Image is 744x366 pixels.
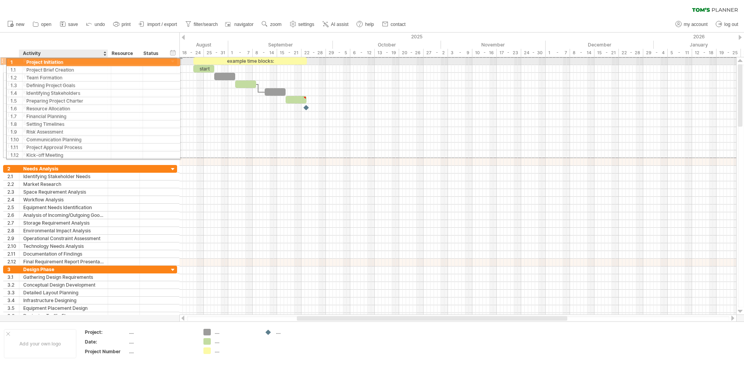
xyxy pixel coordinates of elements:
[260,19,284,29] a: zoom
[122,22,131,27] span: print
[692,49,716,57] div: 12 - 18
[350,49,375,57] div: 6 - 12
[147,22,177,27] span: import / export
[23,81,104,88] div: Defining Project Goals
[193,57,307,65] div: example time blocks:
[23,211,104,219] div: Analysis of Incoming/Outgoing Goods
[68,22,78,27] span: save
[95,22,105,27] span: undo
[7,219,19,227] div: 2.7
[23,242,104,250] div: Technology Needs Analysis
[23,281,104,289] div: Conceptual Design Development
[7,165,19,172] div: 2
[23,258,104,265] div: Final Requirement Report Presentation
[7,57,19,65] div: 1
[23,312,104,320] div: Designing Traffic Flow
[23,127,104,134] div: Risk Assessment
[129,329,194,335] div: ....
[23,204,104,211] div: Equipment Needs Identification
[365,22,374,27] span: help
[7,73,19,80] div: 1.2
[355,19,376,29] a: help
[224,19,256,29] a: navigator
[7,188,19,196] div: 2.3
[570,49,594,57] div: 8 - 14
[129,348,194,355] div: ....
[23,96,104,103] div: Preparing Project Charter
[546,49,570,57] div: 1 - 7
[23,57,104,65] div: Project Initiation
[7,196,19,203] div: 2.4
[23,266,104,273] div: Design Phase
[23,273,104,281] div: Gathering Design Requirements
[23,297,104,304] div: Infrastructure Designing
[7,104,19,111] div: 1.6
[23,143,104,150] div: Project Approval Process
[85,348,127,355] div: Project Number
[194,22,218,27] span: filter/search
[7,204,19,211] div: 2.5
[276,329,318,335] div: ....
[673,19,710,29] a: my account
[137,19,179,29] a: import / export
[298,22,314,27] span: settings
[16,22,24,27] span: new
[441,41,546,49] div: November 2025
[7,312,19,320] div: 3.6
[41,22,52,27] span: open
[111,19,133,29] a: print
[391,22,406,27] span: contact
[716,49,741,57] div: 19 - 25
[7,211,19,219] div: 2.6
[497,49,521,57] div: 17 - 23
[320,19,351,29] a: AI assist
[23,165,104,172] div: Needs Analysis
[234,22,253,27] span: navigator
[668,49,692,57] div: 5 - 11
[23,227,104,234] div: Environmental Impact Analysis
[472,49,497,57] div: 10 - 16
[7,135,19,142] div: 1.10
[23,180,104,188] div: Market Research
[7,250,19,258] div: 2.11
[215,338,257,345] div: ....
[23,135,104,142] div: Communication Planning
[85,329,127,335] div: Project:
[7,289,19,296] div: 3.3
[215,347,257,354] div: ....
[7,266,19,273] div: 3
[183,19,220,29] a: filter/search
[7,127,19,134] div: 1.9
[84,19,107,29] a: undo
[7,297,19,304] div: 3.4
[684,22,708,27] span: my account
[23,73,104,80] div: Team Formation
[521,49,546,57] div: 24 - 30
[7,235,19,242] div: 2.9
[7,242,19,250] div: 2.10
[724,22,738,27] span: log out
[4,329,76,358] div: Add your own logo
[179,49,204,57] div: 18 - 24
[23,50,103,57] div: Activity
[7,143,19,150] div: 1.11
[7,81,19,88] div: 1.3
[326,49,350,57] div: 29 - 5
[643,49,668,57] div: 29 - 4
[23,235,104,242] div: Operational Constraint Assessment
[7,304,19,312] div: 3.5
[380,19,408,29] a: contact
[399,49,424,57] div: 20 - 26
[7,227,19,234] div: 2.8
[7,150,19,158] div: 1.12
[277,49,301,57] div: 15 - 21
[714,19,741,29] a: log out
[23,188,104,196] div: Space Requirement Analysis
[129,339,194,345] div: ....
[301,49,326,57] div: 22 - 28
[331,22,348,27] span: AI assist
[448,49,472,57] div: 3 - 9
[85,339,127,345] div: Date:
[204,49,228,57] div: 25 - 31
[7,96,19,103] div: 1.5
